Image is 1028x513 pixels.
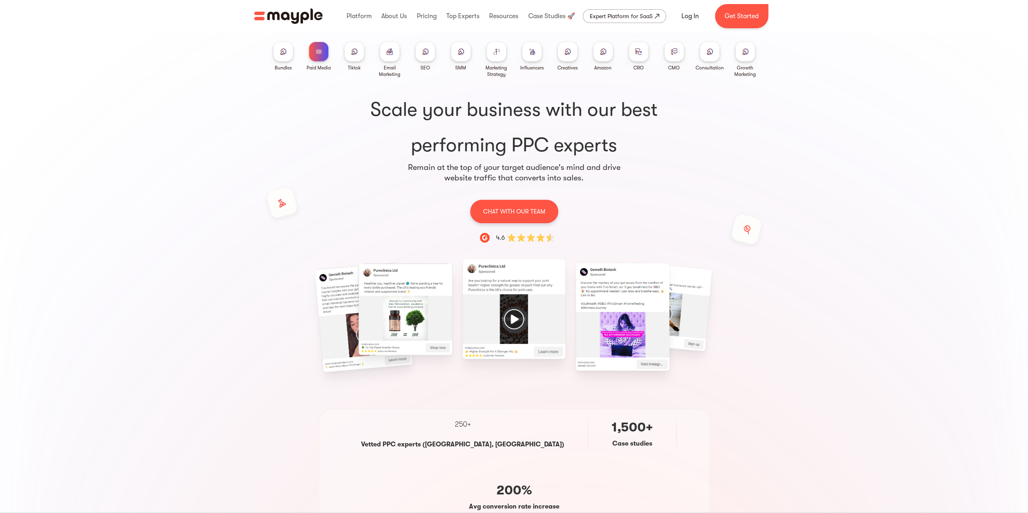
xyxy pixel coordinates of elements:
div: 4 / 15 [578,266,667,368]
div: Email Marketing [375,65,404,77]
div: Consultation [696,65,724,71]
div: 2 / 15 [361,266,450,353]
h1: performing PPC experts [269,97,760,158]
div: 4.6 [496,233,505,243]
a: CMO [664,42,684,71]
a: Tiktok [345,42,364,71]
img: Mayple logo [254,8,323,24]
a: home [254,8,323,24]
div: Tiktok [348,65,361,71]
div: 5 / 15 [687,266,776,348]
p: 250+ [455,419,471,430]
div: Resources [487,3,520,29]
a: Amazon [593,42,613,71]
p: 200% [496,482,532,498]
p: 1,500+ [612,419,653,436]
div: Amazon [594,65,612,71]
div: 1 / 15 [252,266,341,369]
a: SMM [451,42,471,71]
a: Paid Media [307,42,331,71]
p: Remain at the top of your target audience's mind and drive website traffic that converts into sales. [408,162,621,183]
a: Bundles [273,42,293,71]
a: Marketing Strategy [482,42,511,77]
a: Expert Platform for SaaS [583,9,666,23]
div: Top Experts [444,3,481,29]
div: Marketing Strategy [482,65,511,77]
a: Consultation [696,42,724,71]
div: CMO [668,65,680,71]
div: Bundles [275,65,292,71]
div: 3 / 15 [469,266,559,352]
p: Avg conversion rate increase [469,502,559,511]
a: Growth Marketing [731,42,760,77]
a: Influencers [520,42,544,71]
a: Email Marketing [375,42,404,77]
a: Get Started [715,4,768,28]
iframe: Chat Widget [988,474,1028,513]
p: CHAT WITH OUR TEAM [483,206,545,217]
div: CRO [633,65,644,71]
a: CRO [629,42,648,71]
div: SMM [455,65,466,71]
a: CHAT WITH OUR TEAM [470,199,558,223]
div: Paid Media [307,65,331,71]
div: Growth Marketing [731,65,760,77]
p: Vetted PPC experts ([GEOGRAPHIC_DATA], [GEOGRAPHIC_DATA]) [361,440,564,449]
a: SEO [416,42,435,71]
a: Log In [672,6,708,26]
div: Influencers [520,65,544,71]
div: SEO [420,65,430,71]
div: Creatives [557,65,578,71]
span: Scale your business with our best [269,97,760,123]
div: About Us [379,3,409,29]
p: Case studies [612,439,652,448]
div: Expert Platform for SaaS [590,11,653,21]
div: Pricing [414,3,438,29]
div: Platform [345,3,374,29]
a: Creatives [557,42,578,71]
